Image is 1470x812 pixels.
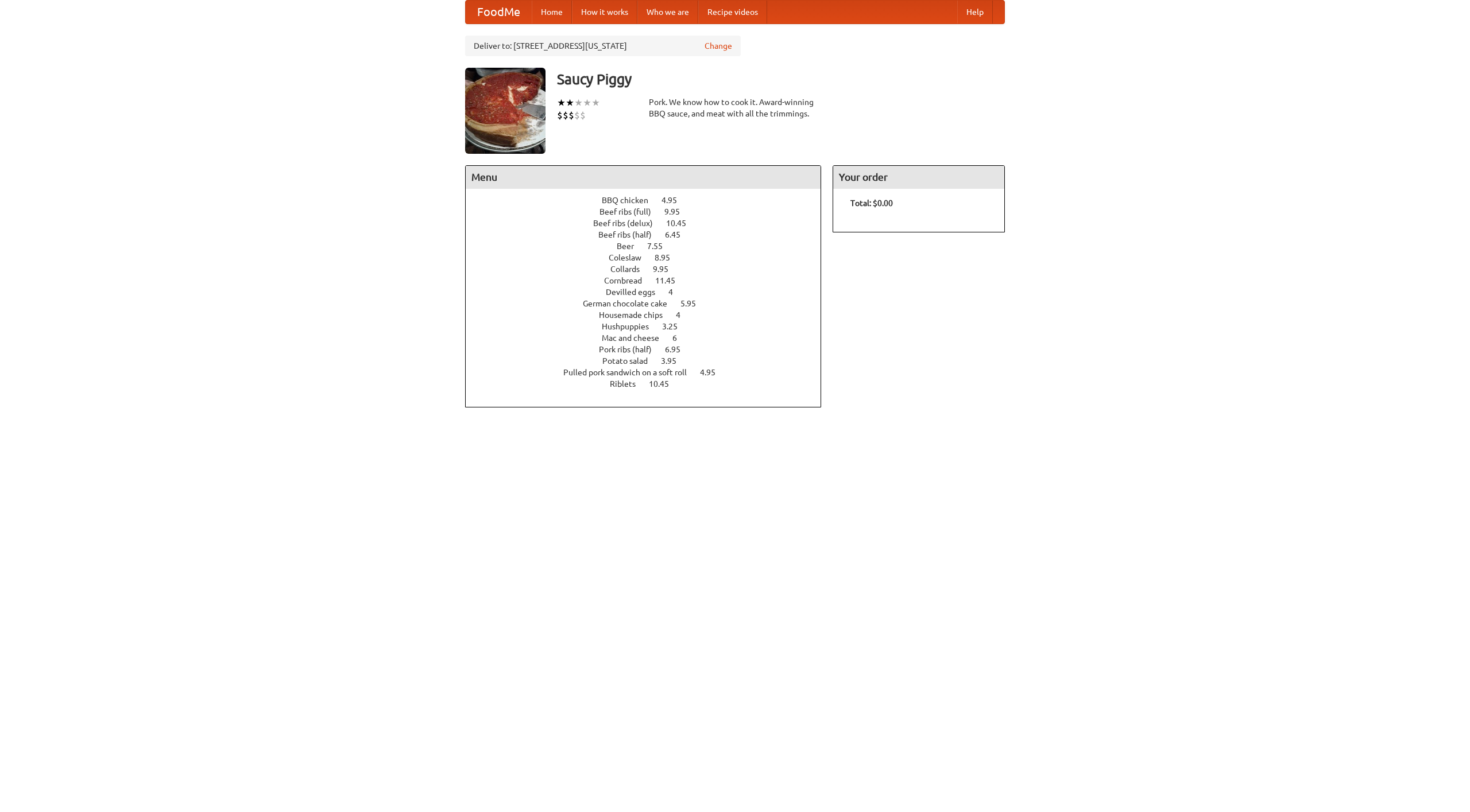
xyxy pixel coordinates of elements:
a: Home [532,1,572,24]
a: Beer 7.55 [617,242,684,251]
a: Collards 9.95 [610,265,690,274]
div: Pork. We know how to cook it. Award-winning BBQ sauce, and meat with all the trimmings. [649,96,821,119]
a: Potato salad 3.95 [602,356,698,366]
span: 6 [672,333,688,343]
a: Pulled pork sandwich on a soft roll 4.95 [563,368,737,377]
span: Beef ribs (half) [598,230,663,239]
span: Potato salad [602,356,659,366]
a: Who we are [637,1,698,24]
a: Help [957,1,993,24]
li: ★ [557,96,566,109]
a: Cornbread 11.45 [604,276,697,285]
span: Beef ribs (delux) [593,219,664,228]
a: German chocolate cake 5.95 [583,299,717,308]
a: BBQ chicken 4.95 [602,196,698,205]
span: Riblets [610,379,647,388]
img: angular.jpg [465,68,546,154]
a: Change [705,40,732,52]
a: Riblets 10.45 [610,379,690,388]
span: 4.95 [700,368,727,377]
span: German chocolate cake [583,299,679,308]
span: 6.95 [665,345,692,354]
li: $ [568,109,574,122]
div: Deliver to: [STREET_ADDRESS][US_STATE] [465,36,741,56]
li: $ [563,109,568,122]
span: Pork ribs (half) [599,345,663,354]
b: Total: $0.00 [850,199,893,208]
span: Collards [610,265,651,274]
a: Devilled eggs 4 [606,287,694,297]
a: Beef ribs (full) 9.95 [599,207,701,216]
span: 11.45 [655,276,687,285]
h3: Saucy Piggy [557,68,1005,91]
h4: Your order [833,166,1004,189]
span: Housemade chips [599,310,674,320]
a: Hushpuppies 3.25 [602,322,699,331]
span: 4.95 [661,196,688,205]
span: Pulled pork sandwich on a soft roll [563,368,698,377]
span: BBQ chicken [602,196,660,205]
span: 7.55 [647,242,674,251]
a: Housemade chips 4 [599,310,702,320]
li: $ [574,109,580,122]
span: Beef ribs (full) [599,207,663,216]
span: 3.25 [662,322,689,331]
a: Pork ribs (half) 6.95 [599,345,702,354]
span: Coleslaw [609,253,653,262]
a: FoodMe [466,1,532,24]
a: Coleslaw 8.95 [609,253,691,262]
span: Mac and cheese [602,333,671,343]
span: 8.95 [655,253,682,262]
span: Devilled eggs [606,287,667,297]
a: Recipe videos [698,1,767,24]
span: 10.45 [666,219,698,228]
span: 9.95 [653,265,680,274]
span: 6.45 [665,230,692,239]
li: ★ [591,96,600,109]
span: Cornbread [604,276,653,285]
a: Beef ribs (delux) 10.45 [593,219,707,228]
span: Beer [617,242,645,251]
h4: Menu [466,166,821,189]
li: ★ [574,96,583,109]
span: Hushpuppies [602,322,660,331]
li: ★ [583,96,591,109]
a: Beef ribs (half) 6.45 [598,230,702,239]
li: $ [557,109,563,122]
li: $ [580,109,586,122]
a: How it works [572,1,637,24]
span: 3.95 [661,356,688,366]
span: 5.95 [680,299,707,308]
a: Mac and cheese 6 [602,333,698,343]
span: 10.45 [649,379,680,388]
span: 9.95 [664,207,691,216]
span: 4 [676,310,692,320]
li: ★ [566,96,574,109]
span: 4 [668,287,684,297]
